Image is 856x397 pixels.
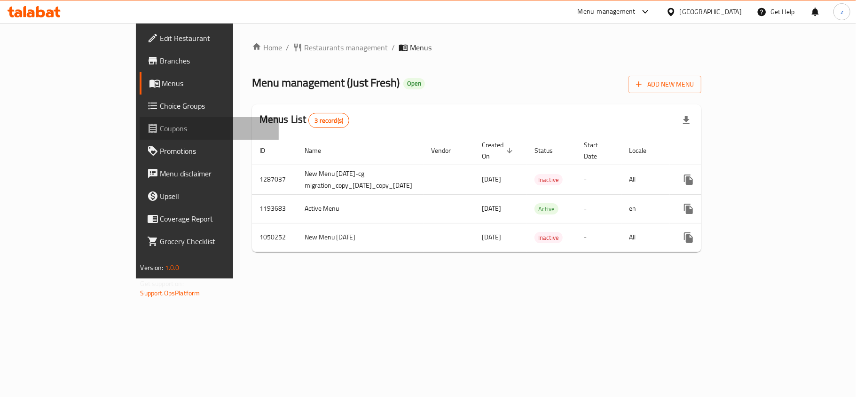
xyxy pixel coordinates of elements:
span: Branches [160,55,271,66]
a: Grocery Checklist [140,230,279,253]
span: Get support on: [141,278,184,290]
span: Open [403,79,425,87]
td: Active Menu [297,194,424,223]
span: Start Date [584,139,610,162]
span: [DATE] [482,173,501,185]
div: [GEOGRAPHIC_DATA] [680,7,742,17]
span: Menu disclaimer [160,168,271,179]
span: Inactive [534,232,563,243]
a: Restaurants management [293,42,388,53]
span: Vendor [431,145,463,156]
span: Promotions [160,145,271,157]
a: Coupons [140,117,279,140]
span: Locale [629,145,659,156]
span: Choice Groups [160,100,271,111]
li: / [392,42,395,53]
button: Change Status [700,198,722,220]
a: Branches [140,49,279,72]
span: Active [534,204,558,214]
span: z [840,7,843,17]
span: Menu management ( Just Fresh ) [252,72,400,93]
div: Total records count [308,113,349,128]
span: 3 record(s) [309,116,349,125]
span: Name [305,145,333,156]
td: New Menu [DATE] [297,223,424,252]
span: Coupons [160,123,271,134]
span: Restaurants management [304,42,388,53]
td: en [621,194,670,223]
span: [DATE] [482,202,501,214]
td: New Menu [DATE]-cg migration_copy_[DATE]_copy_[DATE] [297,165,424,194]
div: Open [403,78,425,89]
button: more [677,226,700,249]
a: Promotions [140,140,279,162]
a: Choice Groups [140,95,279,117]
span: Grocery Checklist [160,236,271,247]
h2: Menus List [259,112,349,128]
td: All [621,223,670,252]
span: Upsell [160,191,271,202]
span: Edit Restaurant [160,32,271,44]
button: Change Status [700,168,722,191]
table: enhanced table [252,136,775,252]
span: Status [534,145,565,156]
td: - [576,223,621,252]
span: Menus [162,78,271,89]
span: ID [259,145,277,156]
a: Menus [140,72,279,95]
a: Coverage Report [140,207,279,230]
span: Inactive [534,175,563,185]
div: Export file [675,109,698,132]
a: Upsell [140,185,279,207]
span: Menus [410,42,432,53]
span: 1.0.0 [165,262,180,274]
span: Created On [482,139,516,162]
td: - [576,165,621,194]
button: Add New Menu [628,76,701,93]
a: Support.OpsPlatform [141,287,200,299]
button: more [677,168,700,191]
div: Menu-management [578,6,636,17]
button: more [677,198,700,220]
span: [DATE] [482,231,501,243]
button: Change Status [700,226,722,249]
nav: breadcrumb [252,42,702,53]
span: Version: [141,262,164,274]
a: Menu disclaimer [140,162,279,185]
span: Coverage Report [160,213,271,224]
td: - [576,194,621,223]
a: Edit Restaurant [140,27,279,49]
td: All [621,165,670,194]
span: Add New Menu [636,79,694,90]
th: Actions [670,136,775,165]
li: / [286,42,289,53]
